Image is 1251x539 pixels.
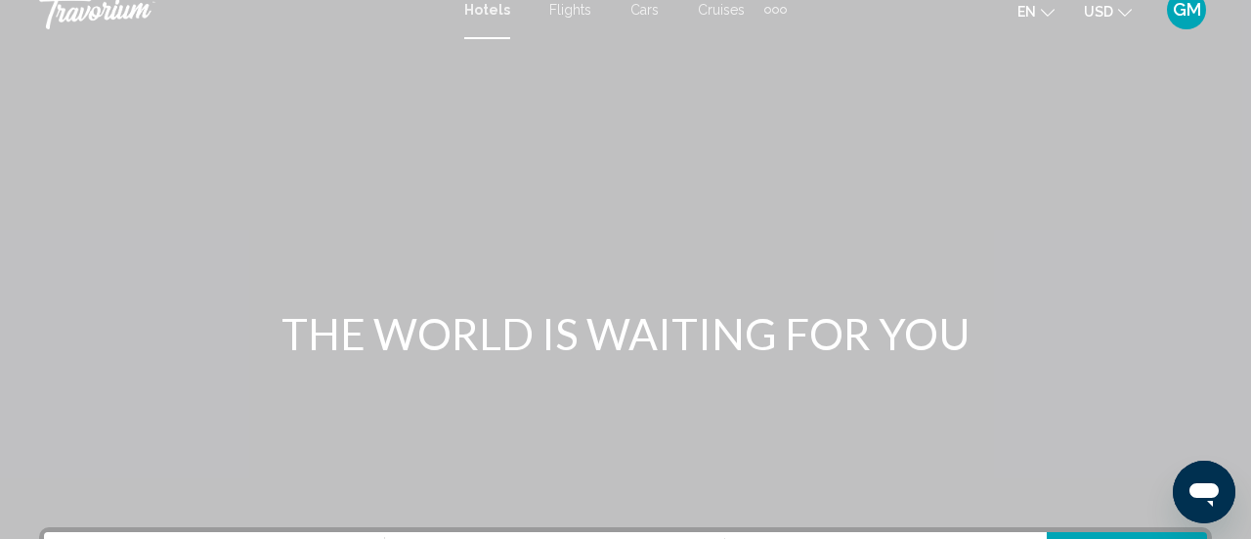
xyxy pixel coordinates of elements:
[259,308,992,359] h1: THE WORLD IS WAITING FOR YOU
[1084,4,1113,20] span: USD
[1173,461,1235,523] iframe: Кнопка запуска окна обмена сообщениями
[698,2,745,18] a: Cruises
[1017,4,1036,20] span: en
[549,2,591,18] a: Flights
[464,2,510,18] a: Hotels
[630,2,659,18] a: Cars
